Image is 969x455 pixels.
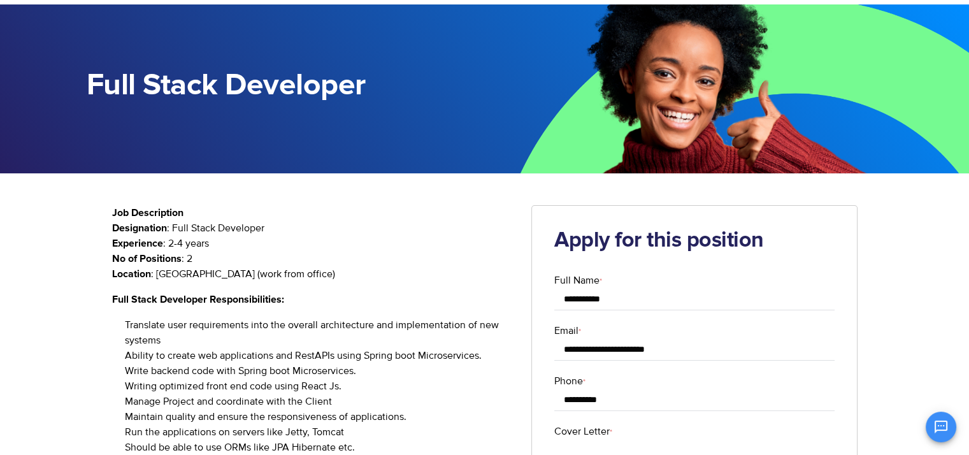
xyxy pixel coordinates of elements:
[112,220,513,282] p: : Full Stack Developer : 2-4 years : 2 : [GEOGRAPHIC_DATA] (work from office)
[554,323,835,338] label: Email
[554,424,835,439] label: Cover Letter
[112,294,284,305] strong: Full Stack Developer Responsibilities:
[926,412,956,442] button: Open chat
[554,373,835,389] label: Phone
[125,424,513,440] li: Run the applications on servers like Jetty, Tomcat
[125,394,513,409] li: Manage Project and coordinate with the Client
[112,223,167,233] strong: Designation
[112,208,183,218] strong: Job Description
[87,68,485,103] h1: Full Stack Developer
[112,269,151,279] strong: Location
[125,363,513,379] li: Write backend code with Spring boot Microservices.
[125,348,513,363] li: Ability to create web applications and RestAPIs using Spring boot Microservices.
[125,379,513,394] li: Writing optimized front end code using React Js.
[112,238,163,249] strong: Experience
[554,228,835,254] h2: Apply for this position
[125,440,513,455] li: Should be able to use ORMs like JPA Hibernate etc.
[112,254,182,264] strong: No of Positions
[125,317,513,348] li: Translate user requirements into the overall architecture and implementation of new systems
[554,273,835,288] label: Full Name
[125,409,513,424] li: Maintain quality and ensure the responsiveness of applications.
